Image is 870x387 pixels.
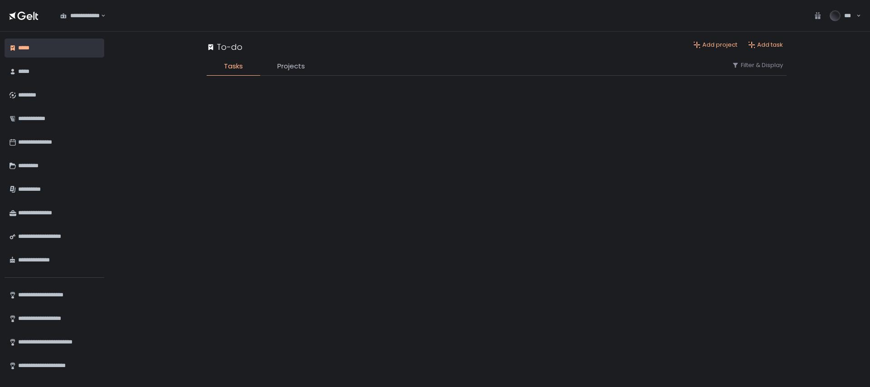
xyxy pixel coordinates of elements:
div: To-do [207,41,242,53]
button: Add task [748,41,783,49]
button: Filter & Display [732,61,783,69]
span: Projects [277,61,305,72]
button: Add project [693,41,737,49]
div: Search for option [54,6,106,25]
span: Tasks [224,61,243,72]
